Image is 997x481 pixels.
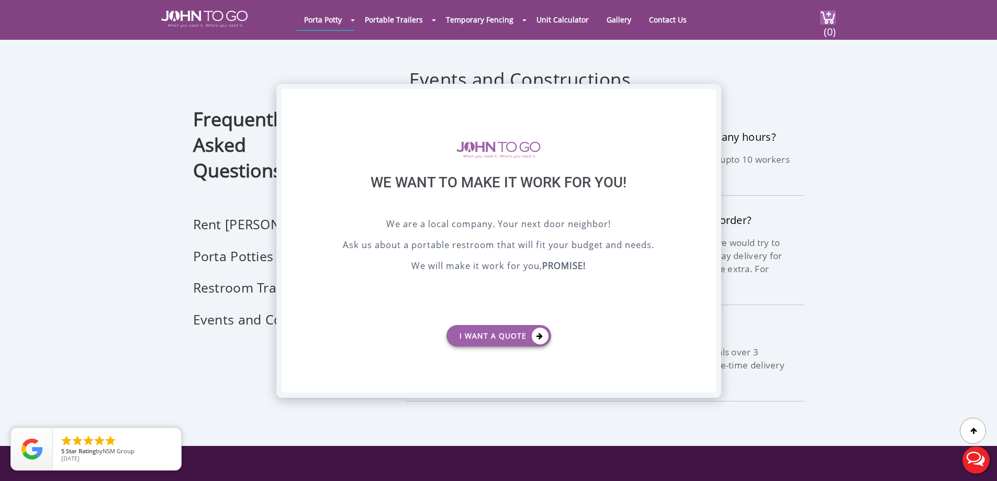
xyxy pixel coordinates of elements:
div: X [699,89,715,107]
a: I want a Quote [446,325,551,346]
button: Live Chat [955,439,997,481]
p: We are a local company. Your next door neighbor! [308,217,690,233]
span: Star Rating [66,447,96,455]
div: We want to make it work for you! [308,174,690,217]
span: NSM Group [103,447,135,455]
p: We will make it work for you, [308,259,690,275]
span: 5 [61,447,64,455]
li:  [93,434,106,447]
li:  [104,434,117,447]
li:  [82,434,95,447]
img: logo of viptogo [456,141,541,158]
p: Ask us about a portable restroom that will fit your budget and needs. [308,238,690,254]
li:  [60,434,73,447]
img: Review Rating [21,439,42,460]
li:  [71,434,84,447]
span: [DATE] [61,454,80,462]
span: by [61,448,173,455]
b: PROMISE! [542,260,586,272]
